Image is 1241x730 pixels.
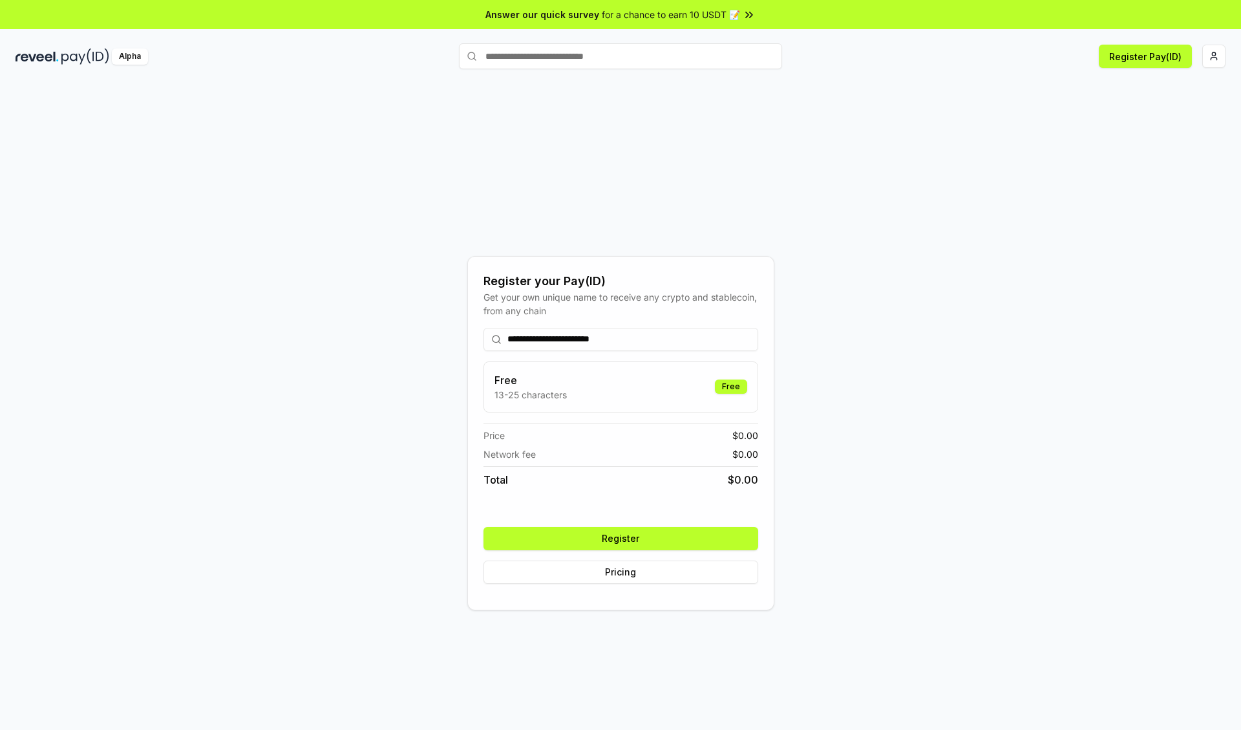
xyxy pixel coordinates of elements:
[16,48,59,65] img: reveel_dark
[728,472,758,488] span: $ 0.00
[732,447,758,461] span: $ 0.00
[715,380,747,394] div: Free
[483,290,758,317] div: Get your own unique name to receive any crypto and stablecoin, from any chain
[112,48,148,65] div: Alpha
[483,272,758,290] div: Register your Pay(ID)
[483,447,536,461] span: Network fee
[483,429,505,442] span: Price
[494,372,567,388] h3: Free
[483,561,758,584] button: Pricing
[483,527,758,550] button: Register
[61,48,109,65] img: pay_id
[485,8,599,21] span: Answer our quick survey
[494,388,567,402] p: 13-25 characters
[483,472,508,488] span: Total
[602,8,740,21] span: for a chance to earn 10 USDT 📝
[732,429,758,442] span: $ 0.00
[1099,45,1192,68] button: Register Pay(ID)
